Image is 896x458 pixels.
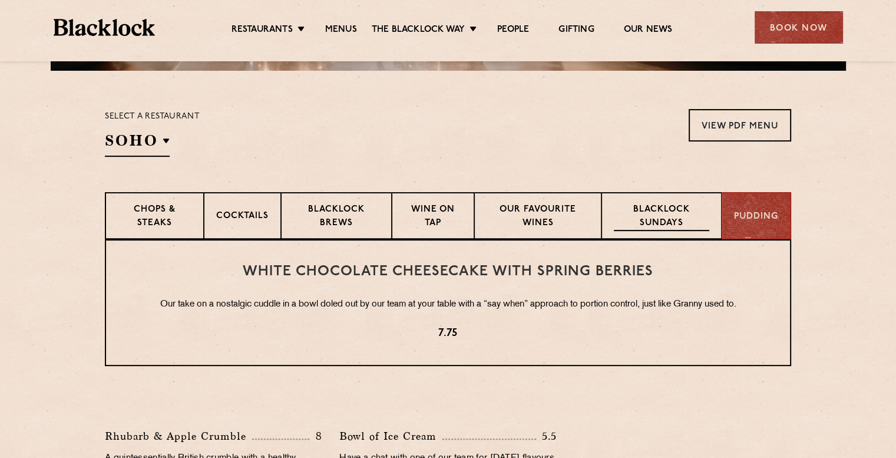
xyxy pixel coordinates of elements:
[118,203,191,231] p: Chops & Steaks
[497,24,529,37] a: People
[372,24,465,37] a: The Blacklock Way
[130,297,766,312] p: Our take on a nostalgic cuddle in a bowl doled out by our team at your table with a “say when” ap...
[105,428,252,444] p: Rhubarb & Apple Crumble
[216,210,269,225] p: Cocktails
[487,203,588,231] p: Our favourite wines
[232,24,293,37] a: Restaurants
[293,203,379,231] p: Blacklock Brews
[54,19,156,36] img: BL_Textured_Logo-footer-cropped.svg
[734,210,778,224] p: Pudding
[404,203,462,231] p: Wine on Tap
[309,429,322,444] p: 8
[105,109,200,124] p: Select a restaurant
[339,428,442,444] p: Bowl of Ice Cream
[624,24,673,37] a: Our News
[130,326,766,341] p: 7.75
[536,429,557,444] p: 5.5
[689,109,791,141] a: View PDF Menu
[558,24,594,37] a: Gifting
[105,130,170,157] h2: SOHO
[325,24,357,37] a: Menus
[755,11,843,44] div: Book Now
[130,264,766,279] h3: White Chocolate Cheesecake with Spring Berries
[614,203,709,231] p: Blacklock Sundays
